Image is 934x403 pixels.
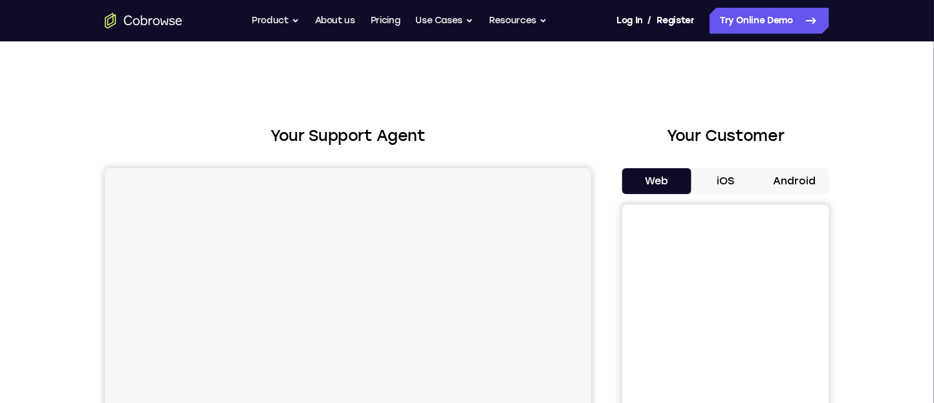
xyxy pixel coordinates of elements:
[415,8,473,34] button: Use Cases
[760,168,829,194] button: Android
[105,13,182,28] a: Go to the home page
[371,8,400,34] a: Pricing
[616,8,642,34] a: Log In
[691,168,761,194] button: iOS
[648,13,652,28] span: /
[315,8,355,34] a: About us
[622,168,691,194] button: Web
[710,8,829,34] a: Try Online Demo
[105,124,591,147] h2: Your Support Agent
[252,8,299,34] button: Product
[489,8,547,34] button: Resources
[657,8,695,34] a: Register
[622,124,829,147] h2: Your Customer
